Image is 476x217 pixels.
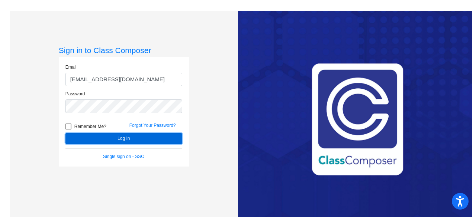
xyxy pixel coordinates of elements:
button: Log In [65,133,182,144]
label: Password [65,91,85,97]
h3: Sign in to Class Composer [59,46,189,55]
a: Forgot Your Password? [129,123,176,128]
label: Email [65,64,77,70]
span: Remember Me? [74,122,106,131]
a: Single sign on - SSO [103,154,144,159]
